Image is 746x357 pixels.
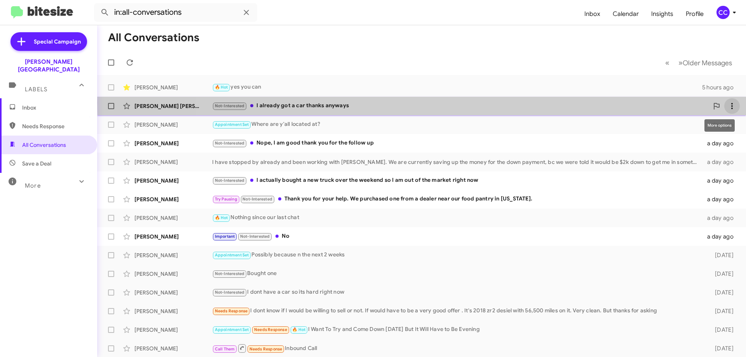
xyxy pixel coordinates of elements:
div: a day ago [702,233,740,240]
div: I Want To Try and Come Down [DATE] But It Will Have to Be Evening [212,325,702,334]
span: All Conversations [22,141,66,149]
a: Inbox [578,3,607,25]
span: More [25,182,41,189]
span: Not-Interested [240,234,270,239]
div: I dont know if I would be willing to sell or not. If would have to be a very good offer . It's 20... [212,306,702,315]
div: a day ago [702,177,740,185]
span: Appointment Set [215,122,249,127]
span: Appointment Set [215,327,249,332]
input: Search [94,3,257,22]
span: Not-Interested [215,141,245,146]
div: a day ago [702,139,740,147]
div: [PERSON_NAME] [134,289,212,296]
span: Not-Interested [215,290,245,295]
span: Not-Interested [215,178,245,183]
div: [DATE] [702,345,740,352]
a: Special Campaign [10,32,87,51]
div: I actually bought a new truck over the weekend so I am out of the market right now [212,176,702,185]
button: CC [710,6,737,19]
span: « [665,58,669,68]
div: Nope, I am good thank you for the follow up [212,139,702,148]
div: Bought one [212,269,702,278]
div: [DATE] [702,289,740,296]
div: 5 hours ago [702,84,740,91]
div: yes you can [212,83,702,92]
div: [PERSON_NAME] [134,307,212,315]
div: [PERSON_NAME] [134,139,212,147]
div: a day ago [702,195,740,203]
div: [PERSON_NAME] [134,345,212,352]
div: [PERSON_NAME] [134,326,212,334]
div: I already got a car thanks anyways [212,101,709,110]
div: [PERSON_NAME] [134,233,212,240]
div: [PERSON_NAME] [134,195,212,203]
div: I have stopped by already and been working with [PERSON_NAME]. We are currently saving up the mon... [212,158,702,166]
div: Possibly because n the next 2 weeks [212,251,702,259]
span: Appointment Set [215,253,249,258]
span: Not-Interested [242,197,272,202]
span: » [678,58,683,68]
div: [PERSON_NAME] [134,121,212,129]
span: Labels [25,86,47,93]
div: a day ago [702,214,740,222]
div: [DATE] [702,307,740,315]
span: Save a Deal [22,160,51,167]
div: [PERSON_NAME] [134,158,212,166]
span: Call Them [215,347,235,352]
div: CC [716,6,730,19]
h1: All Conversations [108,31,199,44]
div: More options [704,119,735,132]
a: Calendar [607,3,645,25]
a: Profile [680,3,710,25]
div: [PERSON_NAME] [134,84,212,91]
span: Not-Interested [215,103,245,108]
div: [PERSON_NAME] [134,177,212,185]
div: Where are y'all located at? [212,120,702,129]
div: No [212,232,702,241]
span: Inbox [22,104,88,111]
button: Next [674,55,737,71]
div: Nothing since our last chat [212,213,702,222]
div: Inbound Call [212,343,702,353]
div: a day ago [702,158,740,166]
div: [PERSON_NAME] [134,214,212,222]
div: [DATE] [702,270,740,278]
span: Special Campaign [34,38,81,45]
div: [PERSON_NAME] [134,251,212,259]
div: [PERSON_NAME] [134,270,212,278]
span: 🔥 Hot [215,85,228,90]
span: Needs Response [249,347,282,352]
span: Needs Response [215,308,248,313]
div: I dont have a car so its hard right now [212,288,702,297]
div: [DATE] [702,251,740,259]
div: [DATE] [702,326,740,334]
div: Thank you for your help. We purchased one from a dealer near our food pantry in [US_STATE]. [212,195,702,204]
span: Needs Response [254,327,287,332]
span: Important [215,234,235,239]
span: Try Pausing [215,197,237,202]
span: Needs Response [22,122,88,130]
button: Previous [661,55,674,71]
span: Not-Interested [215,271,245,276]
span: 🔥 Hot [292,327,305,332]
span: 🔥 Hot [215,215,228,220]
a: Insights [645,3,680,25]
nav: Page navigation example [661,55,737,71]
span: Older Messages [683,59,732,67]
div: [PERSON_NAME] [PERSON_NAME] [134,102,212,110]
